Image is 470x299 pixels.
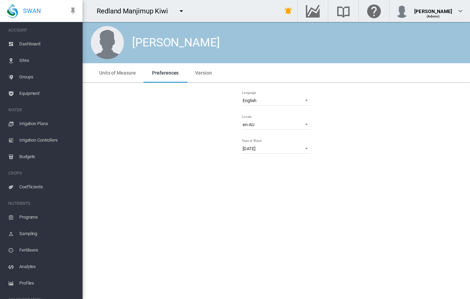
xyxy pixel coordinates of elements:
[19,52,77,69] span: Sites
[19,69,77,85] span: Groups
[69,7,77,15] md-icon: icon-pin
[427,14,440,18] span: (Admin)
[8,25,77,36] span: ACCOUNT
[132,34,220,51] div: [PERSON_NAME]
[19,258,77,275] span: Analytes
[243,146,255,151] div: [DATE]
[19,132,77,148] span: Irrigation Controllers
[174,4,188,18] button: icon-menu-down
[8,198,77,209] span: NUTRIENTS
[284,7,292,15] md-icon: icon-bell-ring
[395,4,409,18] img: profile.jpg
[243,122,254,127] div: en-AU
[195,70,212,76] span: Version
[19,85,77,102] span: Equipment
[23,7,41,15] span: SWAN
[19,209,77,225] span: Programs
[97,6,174,16] div: Redland Manjimup Kiwi
[414,5,452,12] div: [PERSON_NAME]
[305,7,321,15] md-icon: Go to the Data Hub
[19,275,77,291] span: Profiles
[99,70,136,76] span: Units of Measure
[19,115,77,132] span: Irrigation Plans
[19,148,77,165] span: Budgets
[19,179,77,195] span: Coefficients
[242,119,311,130] md-select: Locale: en-AU
[19,225,77,242] span: Sampling
[19,242,77,258] span: Fertilisers
[8,104,77,115] span: WATER
[281,4,295,18] button: icon-bell-ring
[242,95,311,106] md-select: Language: English
[335,7,352,15] md-icon: Search the knowledge base
[242,143,311,154] md-select: Start of Week: Monday
[456,7,464,15] md-icon: icon-chevron-down
[8,168,77,179] span: CROPS
[91,26,124,59] img: male.jpg
[243,98,256,103] div: English
[7,4,18,18] img: SWAN-Landscape-Logo-Colour-drop.png
[366,7,382,15] md-icon: Click here for help
[152,70,179,76] span: Preferences
[19,36,77,52] span: Dashboard
[177,7,185,15] md-icon: icon-menu-down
